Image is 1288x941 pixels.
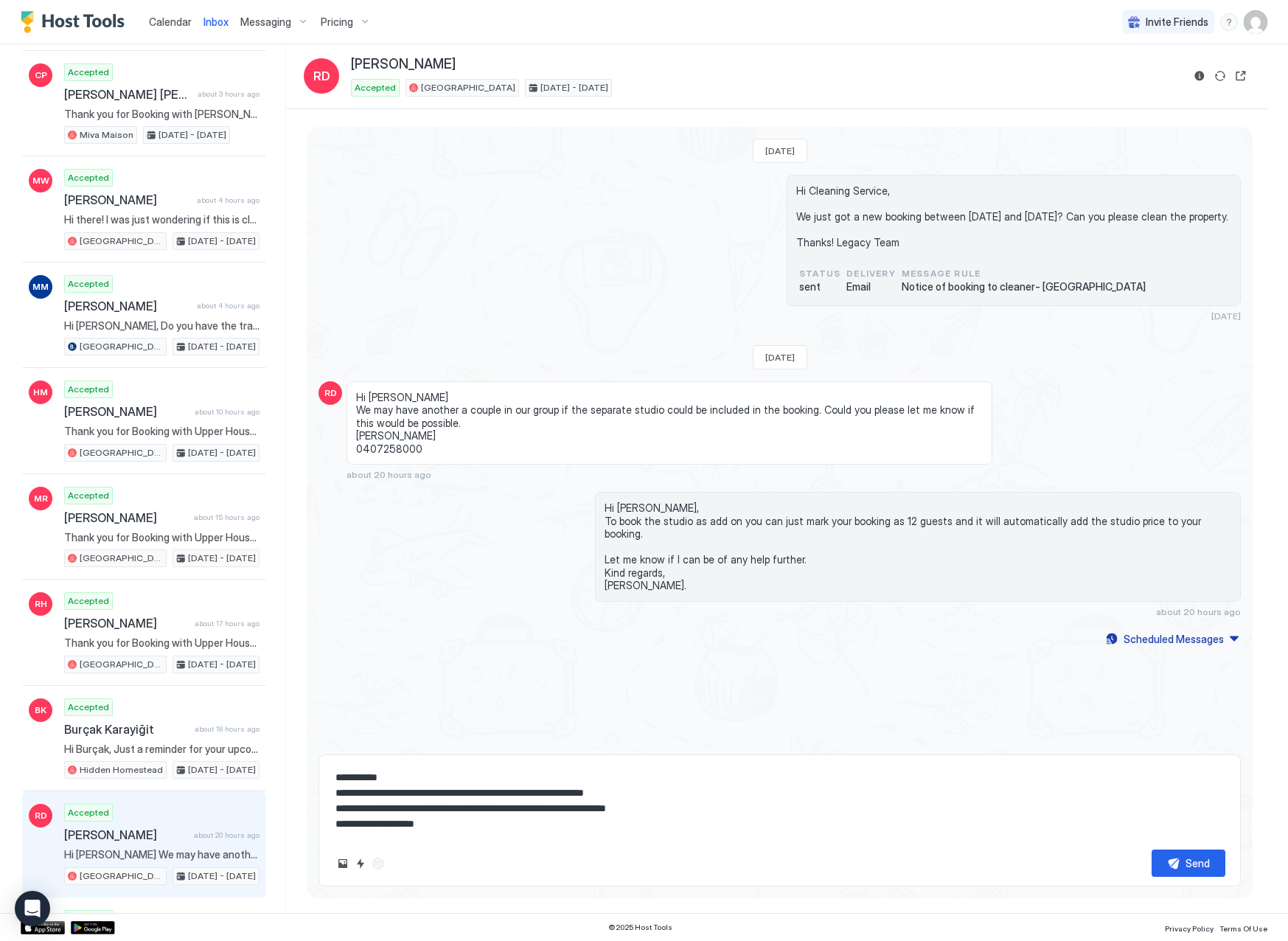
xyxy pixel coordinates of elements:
[80,340,163,353] span: [GEOGRAPHIC_DATA]
[1186,855,1210,871] div: Send
[1104,629,1241,649] button: Scheduled Messages
[64,722,189,737] span: Burçak Karayiğit
[194,830,260,840] span: about 20 hours ago
[313,67,330,85] span: RD
[149,15,192,28] span: Calendar
[1165,920,1214,935] a: Privacy Policy
[34,492,48,505] span: MR
[64,213,260,226] span: Hi there! I was just wondering if this is close to [PERSON_NAME]’s? X
[32,174,49,187] span: MW
[68,489,109,502] span: Accepted
[33,386,48,399] span: HM
[64,827,188,842] span: [PERSON_NAME]
[197,301,260,310] span: about 4 hours ago
[198,89,260,99] span: about 3 hours ago
[1152,850,1225,877] button: Send
[540,81,608,94] span: [DATE] - [DATE]
[1211,310,1241,322] span: [DATE]
[159,128,226,142] span: [DATE] - [DATE]
[197,195,260,205] span: about 4 hours ago
[80,235,163,248] span: [GEOGRAPHIC_DATA]
[608,923,672,932] span: © 2025 Host Tools
[68,594,109,608] span: Accepted
[64,848,260,861] span: Hi [PERSON_NAME] We may have another a couple in our group if the separate studio could be includ...
[64,636,260,650] span: Thank you for Booking with Upper House! We hope you are looking forward to your stay. Check in an...
[188,446,256,459] span: [DATE] - [DATE]
[195,407,260,417] span: about 10 hours ago
[846,280,896,294] span: Email
[68,277,109,291] span: Accepted
[71,921,115,934] a: Google Play Store
[355,81,396,94] span: Accepted
[68,66,109,79] span: Accepted
[15,891,50,926] div: Open Intercom Messenger
[64,319,260,333] span: Hi [PERSON_NAME], Do you have the tracking number by any chance? Kind regards, [PERSON_NAME].
[80,552,163,565] span: [GEOGRAPHIC_DATA]
[188,552,256,565] span: [DATE] - [DATE]
[203,15,229,28] span: Inbox
[64,404,189,419] span: [PERSON_NAME]
[334,855,352,872] button: Upload image
[68,171,109,184] span: Accepted
[188,763,256,777] span: [DATE] - [DATE]
[64,510,188,525] span: [PERSON_NAME]
[32,280,49,294] span: MM
[1219,924,1267,933] span: Terms Of Use
[80,763,163,777] span: Hidden Homestead
[188,235,256,248] span: [DATE] - [DATE]
[1211,67,1229,85] button: Sync reservation
[64,108,260,121] span: Thank you for Booking with [PERSON_NAME]! We hope you are looking forward to your stay. Please ta...
[64,616,189,631] span: [PERSON_NAME]
[1165,924,1214,933] span: Privacy Policy
[799,280,840,294] span: sent
[195,724,260,734] span: about 18 hours ago
[1219,920,1267,935] a: Terms Of Use
[421,81,515,94] span: [GEOGRAPHIC_DATA]
[324,386,337,400] span: RD
[64,743,260,756] span: Hi Burçak, Just a reminder for your upcoming stay at [GEOGRAPHIC_DATA]! I hope you are looking fo...
[80,446,163,459] span: [GEOGRAPHIC_DATA]
[64,531,260,544] span: Thank you for Booking with Upper House! We hope you are looking forward to your stay. Check in an...
[1232,67,1250,85] button: Open reservation
[64,87,192,102] span: [PERSON_NAME] [PERSON_NAME]
[796,184,1231,249] span: Hi Cleaning Service, We just got a new booking between [DATE] and [DATE]? Can you please clean th...
[356,391,983,456] span: Hi [PERSON_NAME] We may have another a couple in our group if the separate studio could be includ...
[80,128,133,142] span: Miva Maison
[1244,10,1267,34] div: User profile
[240,15,291,29] span: Messaging
[68,806,109,819] span: Accepted
[1220,13,1238,31] div: menu
[68,912,109,926] span: Accepted
[64,425,260,438] span: Thank you for Booking with Upper House! We hope you are looking forward to your stay. Check in an...
[80,869,163,883] span: [GEOGRAPHIC_DATA]
[799,267,840,280] span: status
[765,352,795,363] span: [DATE]
[80,658,163,671] span: [GEOGRAPHIC_DATA]
[902,280,1146,294] span: Notice of booking to cleaner- [GEOGRAPHIC_DATA]
[902,267,1146,280] span: Message Rule
[35,69,47,82] span: CP
[765,145,795,156] span: [DATE]
[351,56,456,73] span: [PERSON_NAME]
[347,469,431,480] span: about 20 hours ago
[846,267,896,280] span: Delivery
[64,299,191,313] span: [PERSON_NAME]
[203,14,229,29] a: Inbox
[1124,631,1224,647] div: Scheduled Messages
[321,15,353,29] span: Pricing
[149,14,192,29] a: Calendar
[1191,67,1208,85] button: Reservation information
[35,704,46,717] span: BK
[68,701,109,714] span: Accepted
[21,921,65,934] a: App Store
[64,192,191,207] span: [PERSON_NAME]
[188,340,256,353] span: [DATE] - [DATE]
[1156,606,1241,617] span: about 20 hours ago
[194,513,260,522] span: about 15 hours ago
[188,869,256,883] span: [DATE] - [DATE]
[21,11,131,33] a: Host Tools Logo
[195,619,260,628] span: about 17 hours ago
[35,809,47,822] span: RD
